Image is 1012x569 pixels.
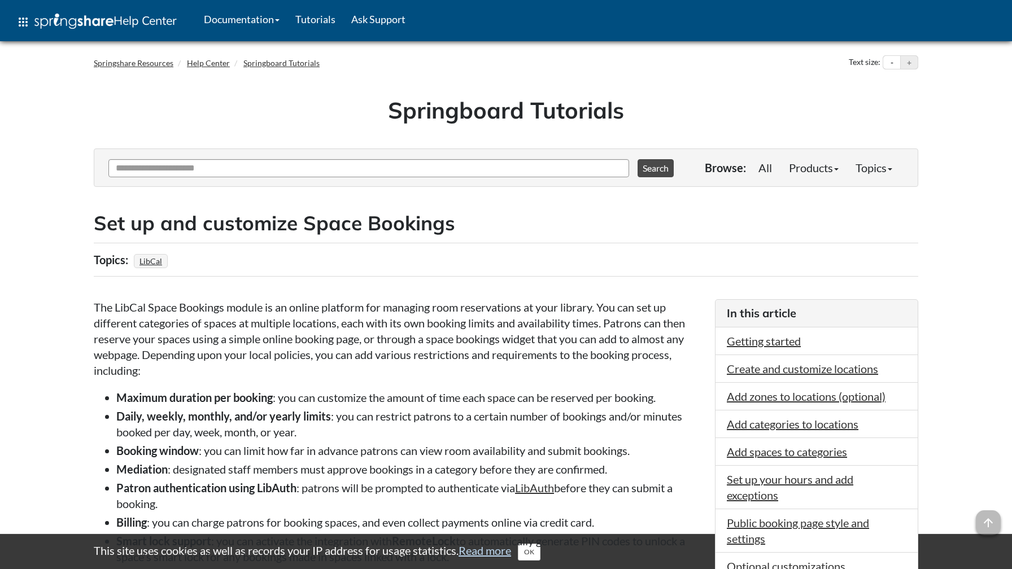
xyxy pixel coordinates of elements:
span: apps [16,15,30,29]
li: : you can customize the amount of time each space can be reserved per booking. [116,389,704,405]
li: : you can activate the integration with to automatically generate PIN codes to unlock a space's s... [116,533,704,564]
a: arrow_upward [976,511,1001,525]
a: Products [780,156,847,179]
span: Help Center [114,13,177,28]
a: Add categories to locations [727,417,858,431]
a: Help Center [187,58,230,68]
strong: Billing [116,515,147,529]
a: apps Help Center [8,5,185,39]
a: Public booking page style and settings [727,516,869,545]
strong: Daily, weekly, monthly, and/or yearly limits [116,409,331,423]
strong: Mediation [116,462,168,476]
a: LibCal [138,253,164,269]
div: Text size: [847,55,883,70]
h2: Set up and customize Space Bookings [94,209,918,237]
li: : you can restrict patrons to a certain number of bookings and/or minutes booked per day, week, m... [116,408,704,440]
p: Browse: [705,160,746,176]
div: This site uses cookies as well as records your IP address for usage statistics. [82,542,930,561]
a: All [750,156,780,179]
h1: Springboard Tutorials [102,94,910,126]
a: Springboard Tutorials [243,58,320,68]
a: Add zones to locations (optional) [727,389,886,403]
li: : patrons will be prompted to authenticate via before they can submit a booking. [116,480,704,511]
a: Ask Support [343,5,413,33]
a: LibAuth [515,481,554,494]
li: : designated staff members must approve bookings in a category before they are confirmed. [116,461,704,477]
span: arrow_upward [976,510,1001,535]
button: Search [638,159,674,177]
a: Documentation [196,5,287,33]
a: Set up your hours and add exceptions [727,472,853,502]
a: Create and customize locations [727,362,878,375]
li: : you can charge patrons for booking spaces, and even collect payments online via credit card. [116,514,704,530]
strong: Smart lock support [116,534,211,548]
strong: Booking window [116,444,199,457]
div: Topics: [94,249,131,270]
strong: RemoteLock [392,534,456,548]
button: Increase text size [901,56,918,69]
button: Decrease text size [883,56,900,69]
img: Springshare [34,14,114,29]
a: Springshare Resources [94,58,173,68]
h3: In this article [727,305,906,321]
strong: Patron authentication using LibAuth [116,481,296,494]
a: Topics [847,156,901,179]
a: Getting started [727,334,801,348]
li: : you can limit how far in advance patrons can view room availability and submit bookings. [116,443,704,458]
a: Add spaces to categories [727,445,847,458]
strong: Maximum duration per booking [116,391,273,404]
p: The LibCal Space Bookings module is an online platform for managing room reservations at your lib... [94,299,704,378]
a: Tutorials [287,5,343,33]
